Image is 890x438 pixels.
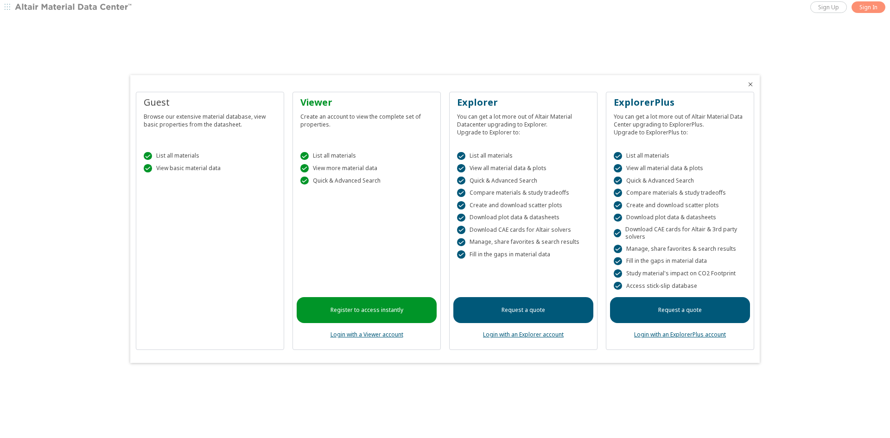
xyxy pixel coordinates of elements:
div: View more material data [300,164,433,172]
div:  [614,201,622,209]
div:  [614,177,622,185]
div:  [457,189,465,197]
div:  [614,164,622,172]
div: Study material's impact on CO2 Footprint [614,269,746,278]
div: View all material data & plots [614,164,746,172]
div: Guest [144,96,276,109]
div: Explorer [457,96,590,109]
div:  [614,214,622,222]
a: Request a quote [610,297,750,323]
div:  [457,164,465,172]
div: List all materials [144,152,276,160]
div:  [300,164,309,172]
div: Compare materials & study tradeoffs [457,189,590,197]
a: Request a quote [453,297,593,323]
div: Compare materials & study tradeoffs [614,189,746,197]
div: You can get a lot more out of Altair Material Datacenter upgrading to Explorer. Upgrade to Explor... [457,109,590,136]
div: Download CAE cards for Altair & 3rd party solvers [614,226,746,241]
div:  [300,152,309,160]
div: Fill in the gaps in material data [457,250,590,259]
div:  [614,282,622,290]
div: Create an account to view the complete set of properties. [300,109,433,128]
div: Quick & Advanced Search [457,177,590,185]
div:  [614,269,622,278]
div: ExplorerPlus [614,96,746,109]
div: Quick & Advanced Search [300,177,433,185]
div:  [457,152,465,160]
div: Manage, share favorites & search results [457,238,590,247]
div: List all materials [614,152,746,160]
div:  [457,177,465,185]
div: View basic material data [144,164,276,172]
div: Create and download scatter plots [457,201,590,209]
div: Browse our extensive material database, view basic properties from the datasheet. [144,109,276,128]
div: Download plot data & datasheets [614,214,746,222]
div: Download plot data & datasheets [457,214,590,222]
div:  [457,250,465,259]
div: Download CAE cards for Altair solvers [457,226,590,234]
a: Register to access instantly [297,297,437,323]
div: List all materials [457,152,590,160]
div:  [300,177,309,185]
a: Login with an Explorer account [483,330,564,338]
div: List all materials [300,152,433,160]
div:  [457,214,465,222]
div:  [457,201,465,209]
div: Fill in the gaps in material data [614,257,746,266]
div:  [614,152,622,160]
div:  [614,257,622,266]
div:  [144,152,152,160]
a: Login with an ExplorerPlus account [634,330,726,338]
div:  [457,238,465,247]
div:  [614,245,622,253]
div: You can get a lot more out of Altair Material Data Center upgrading to ExplorerPlus. Upgrade to E... [614,109,746,136]
div:  [144,164,152,172]
div:  [614,229,621,237]
div: Quick & Advanced Search [614,177,746,185]
div:  [614,189,622,197]
div: View all material data & plots [457,164,590,172]
div: Access stick-slip database [614,282,746,290]
div: Viewer [300,96,433,109]
button: Close [747,81,754,88]
div: Create and download scatter plots [614,201,746,209]
a: Login with a Viewer account [331,330,403,338]
div:  [457,226,465,234]
div: Manage, share favorites & search results [614,245,746,253]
